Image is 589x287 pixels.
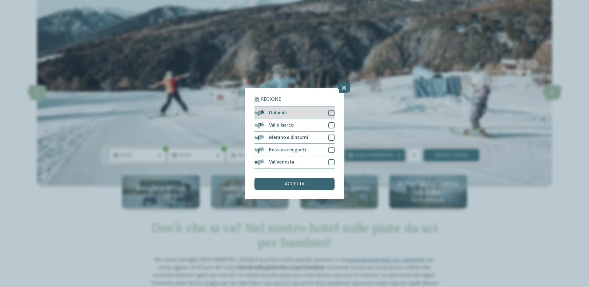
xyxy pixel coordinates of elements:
[269,123,294,128] span: Valle Isarco
[269,135,308,140] span: Merano e dintorni
[261,97,281,102] span: Regione
[269,160,294,165] span: Val Venosta
[269,148,306,152] span: Bolzano e vigneti
[269,111,287,115] span: Dolomiti
[285,182,305,187] span: accetta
